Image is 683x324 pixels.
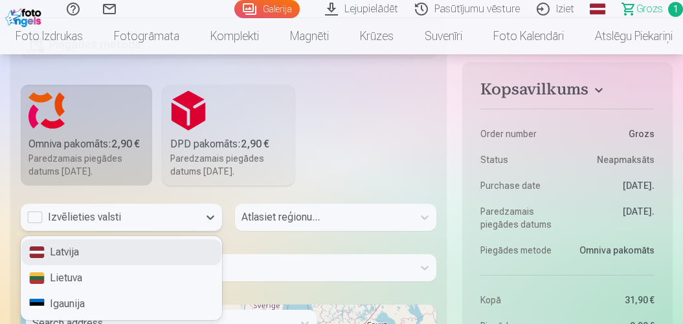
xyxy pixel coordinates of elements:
button: Kopsavilkums [480,80,655,103]
div: Igaunija [21,291,221,317]
div: Izvēlieties valsti [27,210,192,225]
span: Neapmaksāts [597,153,655,166]
a: Fotogrāmata [98,18,195,54]
a: Foto kalendāri [478,18,579,54]
a: Krūzes [344,18,409,54]
a: Komplekti [195,18,274,54]
a: Suvenīri [409,18,478,54]
dd: [DATE]. [574,179,655,192]
dt: Kopā [480,294,561,307]
dd: Omniva pakomāts [574,244,655,257]
div: Paredzamais piegādes datums [DATE]. [28,152,144,178]
div: Lietuva [21,265,221,291]
a: Magnēti [274,18,344,54]
dt: Purchase date [480,179,561,192]
dt: Piegādes metode [480,244,561,257]
dt: Status [480,153,561,166]
img: /fa1 [5,5,45,27]
div: Omniva pakomāts : [28,136,144,152]
span: 1 [668,2,683,17]
div: Paredzamais piegādes datums [DATE]. [170,152,286,178]
dd: [DATE]. [574,205,655,231]
div: Latvija [21,239,221,265]
dt: Order number [480,127,561,140]
b: 2,90 € [111,138,140,150]
span: Grozs [636,1,663,17]
div: DPD pakomāts : [170,136,286,152]
dd: Grozs [574,127,655,140]
dt: Paredzamais piegādes datums [480,205,561,231]
b: 2,90 € [241,138,269,150]
dd: 31,90 € [574,294,655,307]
